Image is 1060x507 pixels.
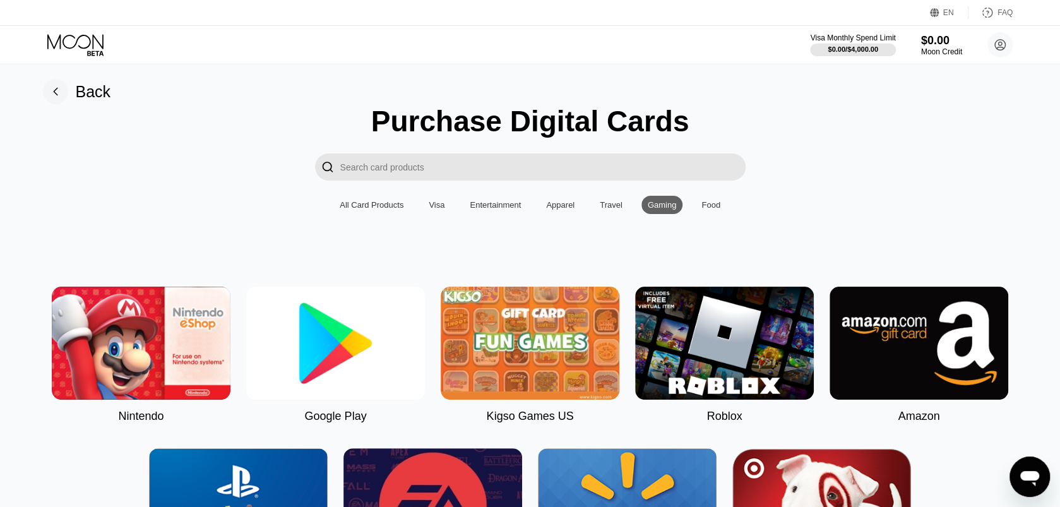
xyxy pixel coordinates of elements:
div: EN [943,8,954,17]
div: Back [43,79,111,104]
input: Search card products [340,153,746,181]
div: Google Play [304,410,366,423]
div: Entertainment [470,200,521,210]
div:  [315,153,340,181]
div: Amazon [898,410,939,423]
div: Visa Monthly Spend Limit$0.00/$4,000.00 [810,33,895,56]
div: Back [76,83,111,101]
div: Moon Credit [921,47,962,56]
div: Kigso Games US [486,410,573,423]
div: $0.00 [921,34,962,47]
div: Roblox [706,410,742,423]
div: Apparel [546,200,575,210]
div:  [321,160,334,174]
div: Apparel [540,196,581,214]
div: FAQ [997,8,1013,17]
div: Entertainment [463,196,527,214]
div: FAQ [968,6,1013,19]
div: EN [930,6,968,19]
div: Gaming [648,200,677,210]
div: $0.00Moon Credit [921,34,962,56]
div: Gaming [641,196,683,214]
div: Travel [593,196,629,214]
div: Visa [429,200,444,210]
div: Food [695,196,727,214]
div: Nintendo [118,410,164,423]
div: Travel [600,200,622,210]
div: All Card Products [333,196,410,214]
iframe: Button to launch messaging window [1009,456,1050,497]
div: $0.00 / $4,000.00 [828,45,878,53]
div: Food [701,200,720,210]
div: All Card Products [340,200,403,210]
div: Visa Monthly Spend Limit [810,33,895,42]
div: Visa [422,196,451,214]
div: Purchase Digital Cards [371,104,689,138]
